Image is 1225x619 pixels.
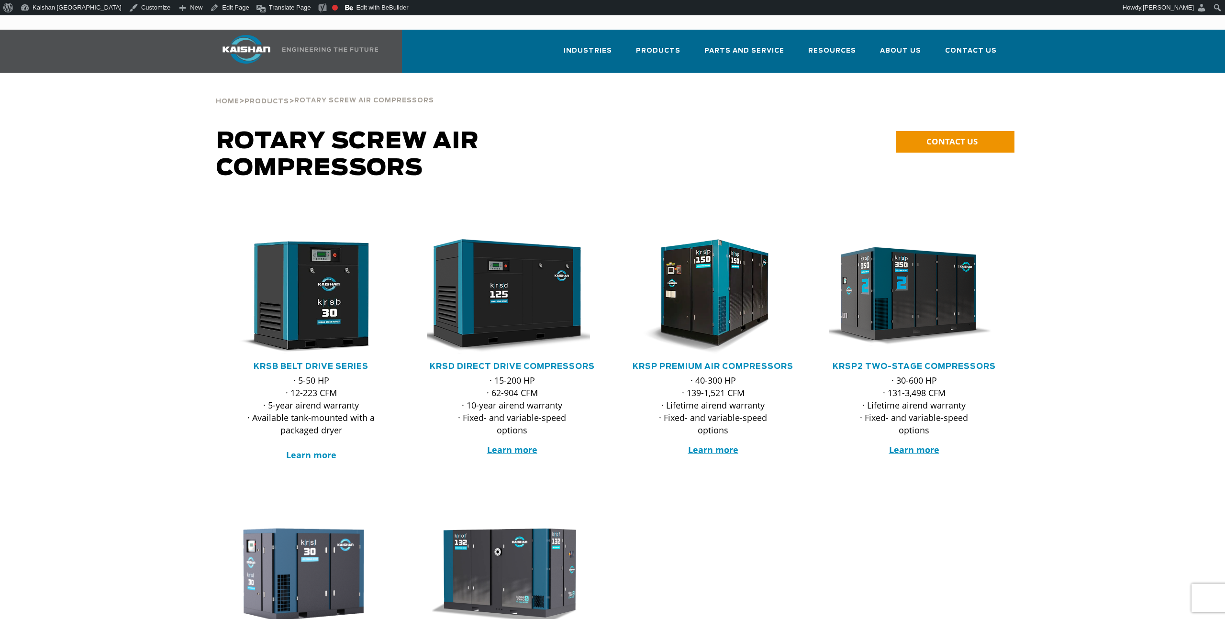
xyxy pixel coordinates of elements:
[880,45,921,56] span: About Us
[245,99,289,105] span: Products
[880,38,921,71] a: About Us
[211,30,380,73] a: Kaishan USA
[294,98,434,104] span: Rotary Screw Air Compressors
[216,99,239,105] span: Home
[633,363,793,370] a: KRSP Premium Air Compressors
[564,38,612,71] a: Industries
[282,47,378,52] img: Engineering the future
[822,239,992,354] img: krsp350
[704,45,784,56] span: Parts and Service
[564,45,612,56] span: Industries
[254,363,368,370] a: KRSB Belt Drive Series
[446,374,578,436] p: · 15-200 HP · 62-904 CFM · 10-year airend warranty · Fixed- and variable-speed options
[621,239,791,354] img: krsp150
[808,45,856,56] span: Resources
[926,136,978,147] span: CONTACT US
[704,38,784,71] a: Parts and Service
[833,363,996,370] a: KRSP2 Two-Stage Compressors
[430,363,595,370] a: KRSD Direct Drive Compressors
[945,45,997,56] span: Contact Us
[216,130,479,180] span: Rotary Screw Air Compressors
[487,444,537,455] a: Learn more
[945,38,997,71] a: Contact Us
[332,5,338,11] div: Focus keyphrase not set
[636,45,680,56] span: Products
[245,374,377,461] p: · 5-50 HP · 12-223 CFM · 5-year airend warranty · Available tank-mounted with a packaged dryer
[808,38,856,71] a: Resources
[889,444,939,455] a: Learn more
[216,97,239,105] a: Home
[286,449,336,461] a: Learn more
[829,239,999,354] div: krsp350
[647,374,779,436] p: · 40-300 HP · 139-1,521 CFM · Lifetime airend warranty · Fixed- and variable-speed options
[211,35,282,64] img: kaishan logo
[628,239,798,354] div: krsp150
[688,444,738,455] a: Learn more
[245,97,289,105] a: Products
[420,239,590,354] img: krsd125
[848,374,980,436] p: · 30-600 HP · 131-3,498 CFM · Lifetime airend warranty · Fixed- and variable-speed options
[226,239,396,354] div: krsb30
[636,38,680,71] a: Products
[216,73,434,109] div: > >
[427,239,597,354] div: krsd125
[896,131,1014,153] a: CONTACT US
[1143,4,1194,11] span: [PERSON_NAME]
[219,239,389,354] img: krsb30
